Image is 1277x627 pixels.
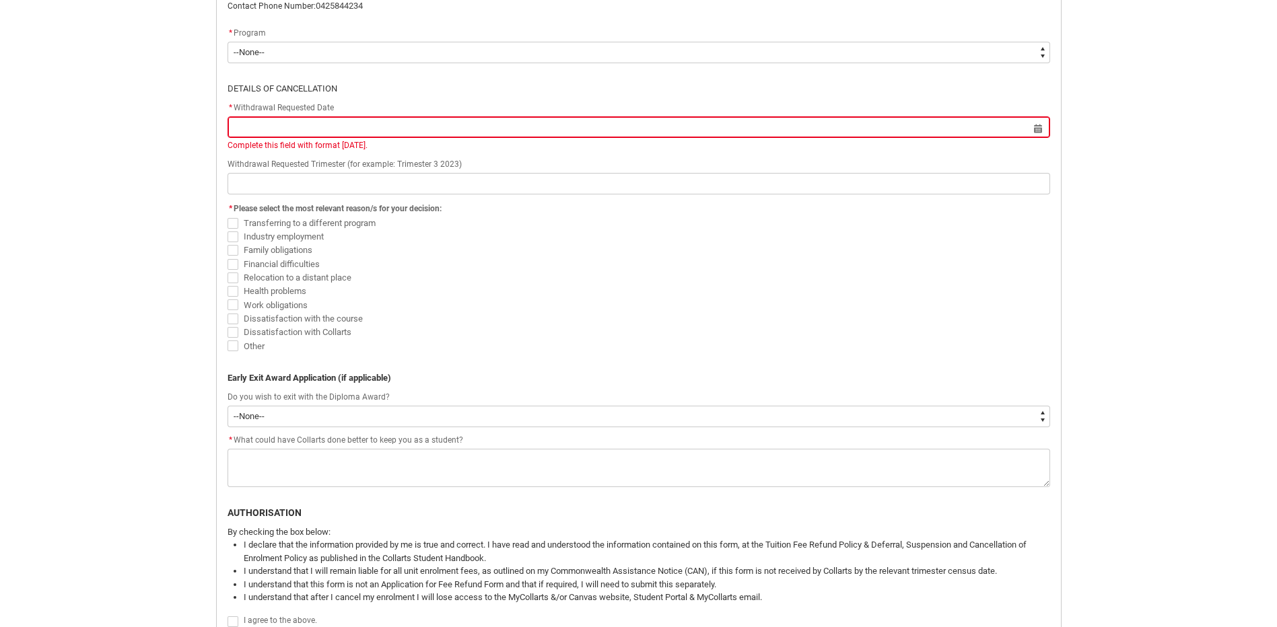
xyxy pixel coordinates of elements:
li: I understand that I will remain liable for all unit enrolment fees, as outlined on my Commonwealt... [244,564,1050,578]
span: I agree to the above. [244,616,317,625]
div: Complete this field with format [DATE]. [228,139,1050,151]
b: AUTHORISATION [228,507,302,518]
span: Withdrawal Requested Trimester (for example: Trimester 3 2023) [228,159,462,169]
b: Early Exit Award Application (if applicable) [228,373,391,383]
span: Program [234,28,266,38]
abbr: required [229,28,232,38]
abbr: required [229,435,232,445]
span: Family obligations [244,245,312,255]
span: Financial difficulties [244,259,320,269]
p: DETAILS OF CANCELLATION [228,82,1050,96]
li: I understand that this form is not an Application for Fee Refund Form and that if required, I wil... [244,578,1050,591]
li: I understand that after I cancel my enrolment I will lose access to the MyCollarts &/or Canvas we... [244,591,1050,604]
span: Do you wish to exit with the Diploma Award? [228,392,390,402]
li: I declare that the information provided by me is true and correct. I have read and understood the... [244,538,1050,564]
span: Dissatisfaction with Collarts [244,327,351,337]
span: Please select the most relevant reason/s for your decision: [234,204,442,213]
span: Work obligations [244,300,308,310]
p: By checking the box below: [228,525,1050,539]
span: Other [244,341,265,351]
span: Withdrawal Requested Date [228,103,334,112]
span: Health problems [244,286,306,296]
abbr: required [229,103,232,112]
span: Relocation to a distant place [244,272,351,283]
span: Transferring to a different program [244,218,376,228]
span: Industry employment [244,231,324,242]
abbr: required [229,204,232,213]
span: 0425844234 [316,1,363,11]
span: What could have Collarts done better to keep you as a student? [228,435,463,445]
span: Contact Phone Number: [228,1,316,11]
span: Dissatisfaction with the course [244,313,363,324]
